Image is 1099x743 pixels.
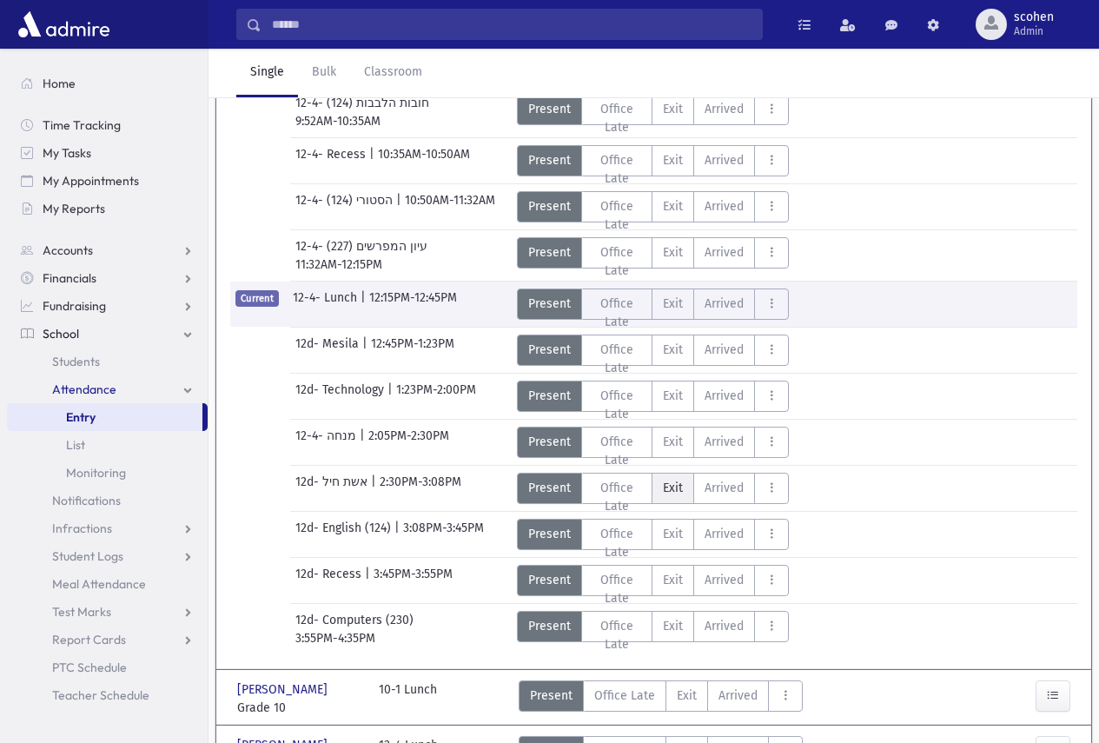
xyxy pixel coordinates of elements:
span: 9:52AM-10:35AM [295,112,381,130]
span: 12-4- Recess [295,145,369,176]
span: 11:32AM-12:15PM [295,255,382,274]
span: Arrived [705,197,744,216]
span: 12d- Technology [295,381,387,412]
span: Arrived [705,617,744,635]
div: AttTypes [517,191,790,222]
span: | [387,381,396,412]
span: Office Late [593,525,642,561]
a: Test Marks [7,598,208,626]
span: Office Late [594,687,655,705]
span: Admin [1014,24,1054,38]
span: 12-4- חובות הלבבות (124) [295,94,433,112]
a: Fundraising [7,292,208,320]
a: Time Tracking [7,111,208,139]
a: Students [7,348,208,375]
a: My Appointments [7,167,208,195]
span: Office Late [593,295,642,331]
span: 3:08PM-3:45PM [403,519,484,550]
span: 2:05PM-2:30PM [368,427,449,458]
span: 2:30PM-3:08PM [380,473,461,504]
span: PTC Schedule [52,660,127,675]
span: | [371,473,380,504]
span: Report Cards [52,632,126,647]
span: Arrived [705,571,744,589]
span: 12-4- עיון המפרשים (227) [295,237,431,255]
span: Exit [663,571,683,589]
span: 12:15PM-12:45PM [369,289,457,320]
span: 12-4- Lunch [293,289,361,320]
span: [PERSON_NAME] [237,680,331,699]
a: Infractions [7,514,208,542]
a: Attendance [7,375,208,403]
span: Attendance [52,381,116,397]
span: 12d- Recess [295,565,365,596]
span: 12d- English (124) [295,519,394,550]
span: Fundraising [43,298,106,314]
a: Entry [7,403,202,431]
span: Office Late [593,387,642,423]
span: Teacher Schedule [52,687,149,703]
span: Meal Attendance [52,576,146,592]
a: Home [7,70,208,97]
span: Monitoring [66,465,126,481]
a: Accounts [7,236,208,264]
span: Office Late [593,151,642,188]
a: Financials [7,264,208,292]
a: PTC Schedule [7,653,208,681]
span: Arrived [705,295,744,313]
div: AttTypes [517,519,790,550]
span: Present [528,151,571,169]
span: Office Late [593,479,642,515]
span: Present [528,525,571,543]
span: Student Logs [52,548,123,564]
span: 12-4- הסטורי (124) [295,191,396,222]
span: Arrived [705,341,744,359]
a: Student Logs [7,542,208,570]
div: AttTypes [519,680,803,717]
span: Entry [66,409,96,425]
a: My Tasks [7,139,208,167]
span: Exit [663,100,683,118]
div: AttTypes [517,335,790,366]
span: | [360,427,368,458]
span: My Tasks [43,145,91,161]
span: Time Tracking [43,117,121,133]
span: 10:50AM-11:32AM [405,191,495,222]
span: Present [528,433,571,451]
div: AttTypes [517,289,790,320]
span: | [362,335,371,366]
span: 10:35AM-10:50AM [378,145,470,176]
span: Exit [663,295,683,313]
span: School [43,326,79,342]
a: Classroom [350,49,436,97]
a: Report Cards [7,626,208,653]
span: Present [528,197,571,216]
div: AttTypes [517,473,790,504]
span: My Reports [43,201,105,216]
div: AttTypes [517,611,790,642]
span: Present [528,479,571,497]
span: 12d- Mesila [295,335,362,366]
span: Exit [663,151,683,169]
span: Office Late [593,571,642,607]
span: Present [528,295,571,313]
span: Office Late [593,197,642,234]
span: Grade 10 [237,699,361,717]
span: Exit [663,243,683,262]
span: Exit [663,433,683,451]
span: Students [52,354,100,369]
span: Arrived [705,479,744,497]
a: Meal Attendance [7,570,208,598]
span: Current [235,290,279,307]
span: Arrived [705,243,744,262]
a: Bulk [298,49,350,97]
span: Exit [663,479,683,497]
span: 3:45PM-3:55PM [374,565,453,596]
span: Test Marks [52,604,111,620]
input: Search [262,9,762,40]
span: | [369,145,378,176]
span: Exit [663,525,683,543]
div: AttTypes [517,145,790,176]
span: Exit [663,341,683,359]
span: Exit [663,387,683,405]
